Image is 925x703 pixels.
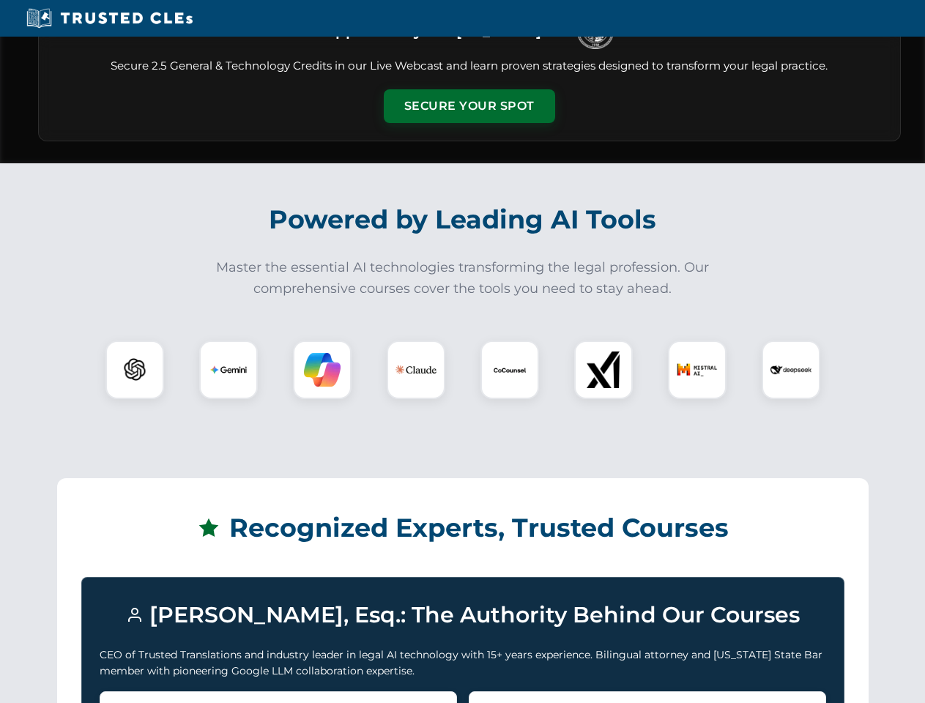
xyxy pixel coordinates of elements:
[105,341,164,399] div: ChatGPT
[480,341,539,399] div: CoCounsel
[57,194,869,245] h2: Powered by Leading AI Tools
[22,7,197,29] img: Trusted CLEs
[199,341,258,399] div: Gemini
[56,58,883,75] p: Secure 2.5 General & Technology Credits in our Live Webcast and learn proven strategies designed ...
[770,349,811,390] img: DeepSeek Logo
[762,341,820,399] div: DeepSeek
[293,341,352,399] div: Copilot
[304,351,341,388] img: Copilot Logo
[100,647,826,680] p: CEO of Trusted Translations and industry leader in legal AI technology with 15+ years experience....
[574,341,633,399] div: xAI
[207,257,719,300] p: Master the essential AI technologies transforming the legal profession. Our comprehensive courses...
[81,502,844,554] h2: Recognized Experts, Trusted Courses
[210,351,247,388] img: Gemini Logo
[384,89,555,123] button: Secure Your Spot
[668,341,727,399] div: Mistral AI
[677,349,718,390] img: Mistral AI Logo
[387,341,445,399] div: Claude
[100,595,826,635] h3: [PERSON_NAME], Esq.: The Authority Behind Our Courses
[114,349,156,391] img: ChatGPT Logo
[395,349,437,390] img: Claude Logo
[585,351,622,388] img: xAI Logo
[491,351,528,388] img: CoCounsel Logo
